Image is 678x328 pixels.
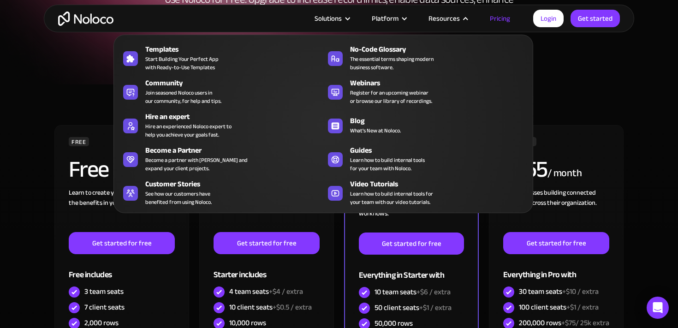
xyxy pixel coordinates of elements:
span: Start Building Your Perfect App with Ready-to-Use Templates [145,55,219,72]
div: Platform [372,12,398,24]
h2: Free [69,158,109,181]
a: Get started for free [69,232,175,254]
div: 50 client seats [375,303,452,313]
div: Video Tutorials [350,179,532,190]
div: 10 client seats [229,302,312,312]
div: For businesses building connected solutions across their organization. ‍ [503,188,609,232]
div: Hire an experienced Noloco expert to help you achieve your goals fast. [145,122,232,139]
a: Get started for free [503,232,609,254]
div: 30 team seats [519,286,599,297]
span: +$4 / extra [269,285,303,298]
div: Become a Partner [145,145,327,156]
a: Become a PartnerBecome a partner with [PERSON_NAME] andexpand your client projects. [119,143,323,174]
span: See how our customers have benefited from using Noloco. [145,190,212,206]
span: Learn how to build internal tools for your team with our video tutorials. [350,190,433,206]
a: home [58,12,113,26]
div: Hire an expert [145,111,327,122]
div: Blog [350,115,532,126]
div: Community [145,78,327,89]
div: FREE [69,137,89,146]
span: +$10 / extra [562,285,599,298]
div: Guides [350,145,532,156]
div: Platform [360,12,417,24]
div: Free includes [69,254,175,284]
div: Templates [145,44,327,55]
span: +$1 / extra [419,301,452,315]
span: Learn how to build internal tools for your team with Noloco. [350,156,425,173]
a: Get started for free [359,233,464,255]
nav: Resources [113,22,533,213]
a: TemplatesStart Building Your Perfect Appwith Ready-to-Use Templates [119,42,323,73]
a: WebinarsRegister for an upcoming webinaror browse our library of recordings. [323,76,528,107]
span: What's New at Noloco. [350,126,401,135]
a: CommunityJoin seasoned Noloco users inour community, for help and tips. [119,76,323,107]
a: No-Code GlossaryThe essential terms shaping modernbusiness software. [323,42,528,73]
div: Open Intercom Messenger [647,297,669,319]
div: 7 client seats [84,302,125,312]
div: Resources [428,12,460,24]
div: 100 client seats [519,302,599,312]
a: GuidesLearn how to build internal toolsfor your team with Noloco. [323,143,528,174]
div: Solutions [315,12,342,24]
a: Get started for free [214,232,320,254]
a: BlogWhat's New at Noloco. [323,109,528,141]
a: Pricing [478,12,522,24]
div: 2,000 rows [84,318,119,328]
div: Customer Stories [145,179,327,190]
div: 10 team seats [375,287,451,297]
span: The essential terms shaping modern business software. [350,55,434,72]
h2: 255 [503,158,547,181]
a: Hire an expertHire an experienced Noloco expert tohelp you achieve your goals fast. [119,109,323,141]
span: +$6 / extra [416,285,451,299]
span: +$0.5 / extra [273,300,312,314]
div: No-Code Glossary [350,44,532,55]
div: Starter includes [214,254,320,284]
span: +$1 / extra [566,300,599,314]
div: Learn to create your first app and see the benefits in your team ‍ [69,188,175,232]
div: Everything in Starter with [359,255,464,285]
div: 4 team seats [229,286,303,297]
a: Get started [571,10,620,27]
span: Join seasoned Noloco users in our community, for help and tips. [145,89,221,105]
div: Webinars [350,78,532,89]
div: Everything in Pro with [503,254,609,284]
span: Register for an upcoming webinar or browse our library of recordings. [350,89,432,105]
div: 10,000 rows [229,318,266,328]
a: Login [533,10,564,27]
div: Become a partner with [PERSON_NAME] and expand your client projects. [145,156,248,173]
a: Customer StoriesSee how our customers havebenefited from using Noloco. [119,177,323,208]
div: Resources [417,12,478,24]
div: 3 team seats [84,286,124,297]
div: / month [547,166,582,181]
div: 200,000 rows [519,318,609,328]
a: Video TutorialsLearn how to build internal tools foryour team with our video tutorials. [323,177,528,208]
div: Solutions [303,12,360,24]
